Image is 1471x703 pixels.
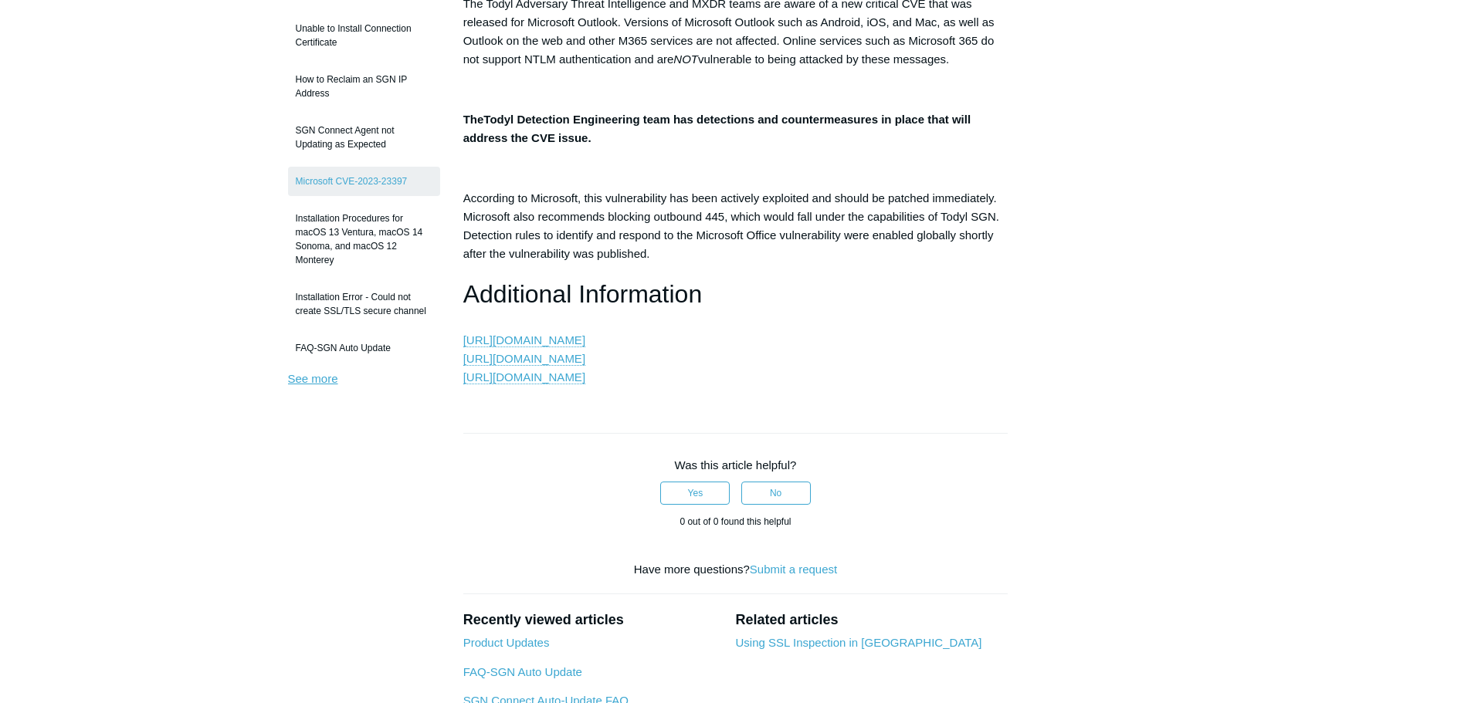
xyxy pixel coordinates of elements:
span: 0 out of 0 found this helpful [680,516,791,527]
a: Installation Procedures for macOS 13 Ventura, macOS 14 Sonoma, and macOS 12 Monterey [288,204,440,275]
a: [URL][DOMAIN_NAME] [463,370,585,384]
h1: Additional Information [463,275,1008,314]
a: Unable to Install Connection Certificate [288,14,440,57]
a: FAQ-SGN Auto Update [288,333,440,363]
a: FAQ-SGN Auto Update [463,665,582,678]
span: Was this article helpful? [675,458,797,471]
a: [URL][DOMAIN_NAME] [463,333,585,347]
a: Using SSL Inspection in [GEOGRAPHIC_DATA] [735,636,981,649]
a: Product Updates [463,636,550,649]
a: Microsoft CVE-2023-23397 [288,167,440,196]
strong: Todyl Detection Engineering team has detections and countermeasures in place that will address th... [463,113,971,144]
strong: The [463,113,484,126]
button: This article was helpful [660,482,730,505]
h2: Recently viewed articles [463,610,720,630]
a: How to Reclaim an SGN IP Address [288,65,440,108]
a: Installation Error - Could not create SSL/TLS secure channel [288,282,440,326]
a: See more [288,372,338,385]
em: NOT [673,52,698,66]
h2: Related articles [735,610,1008,630]
button: This article was not helpful [741,482,811,505]
a: [URL][DOMAIN_NAME] [463,352,585,366]
div: Have more questions? [463,561,1008,579]
a: SGN Connect Agent not Updating as Expected [288,116,440,159]
a: Submit a request [750,563,837,576]
p: According to Microsoft, this vulnerability has been actively exploited and should be patched imme... [463,189,1008,263]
